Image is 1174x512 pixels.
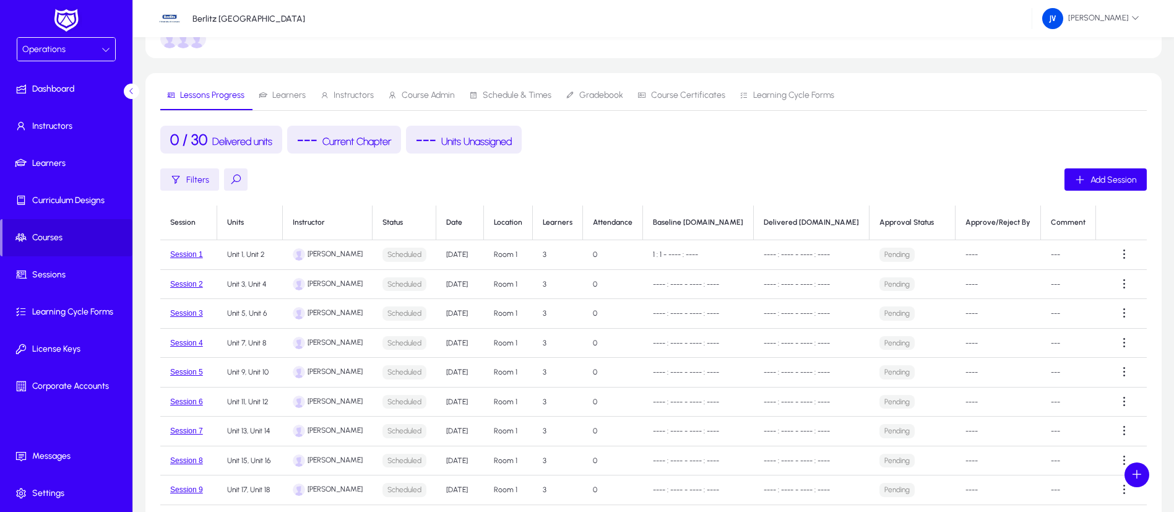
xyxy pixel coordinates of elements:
[293,366,305,378] img: default-user.png
[293,248,305,261] img: default-user.png
[283,270,373,300] td: [PERSON_NAME]
[436,358,484,388] td: [DATE]
[446,218,462,227] div: Date
[1051,339,1060,347] ui-rich-text-field: ---
[754,475,870,505] td: ---- : ---- - ---- : ----
[956,240,1041,270] td: ----
[533,329,583,358] td: 3
[170,368,203,376] button: Session 5
[583,206,643,240] th: Attendance
[2,120,135,132] span: Instructors
[217,417,283,446] td: Unit 13, Unit 14
[956,206,1041,240] th: Approve/Reject By
[334,91,374,100] span: Instructors
[1090,175,1137,185] span: Add Session
[283,388,373,417] td: [PERSON_NAME]
[436,240,484,270] td: [DATE]
[293,278,305,290] img: default-user.png
[2,145,135,182] a: Learners
[170,218,196,227] div: Session
[293,425,305,437] img: default-user.png
[1051,250,1060,259] ui-rich-text-field: ---
[754,206,870,240] th: Delivered [DOMAIN_NAME]
[382,395,426,409] p: Scheduled
[494,339,517,347] app-course-session-cell-with-validation: Room 1
[533,270,583,300] td: 3
[494,368,517,376] app-course-session-cell-with-validation: Room 1
[2,450,135,462] span: Messages
[212,136,272,147] span: Delivered units
[494,456,517,465] app-course-session-cell-with-validation: Room 1
[879,306,915,321] p: Pending
[1051,397,1060,406] ui-rich-text-field: ---
[2,438,135,475] a: Messages
[956,270,1041,300] td: ----
[754,240,870,270] td: ---- : ---- - ---- : ----
[170,250,203,259] button: Session 1
[583,240,643,270] td: 0
[483,91,551,100] span: Schedule & Times
[170,280,203,289] button: Session 2
[643,417,754,446] td: ---- : ---- - ---- : ----
[2,269,135,281] span: Sessions
[293,396,305,408] img: default-user.png
[382,365,426,380] p: Scheduled
[293,218,325,227] div: Instructor
[283,446,373,476] td: [PERSON_NAME]
[192,14,305,24] p: Berlitz [GEOGRAPHIC_DATA]
[436,299,484,329] td: [DATE]
[322,136,391,147] span: Current Chapter
[753,91,834,100] span: Learning Cycle Forms
[583,475,643,505] td: 0
[2,343,135,355] span: License Keys
[2,331,135,368] a: License Keys
[2,194,135,207] span: Curriculum Designs
[272,91,306,100] span: Learners
[754,329,870,358] td: ---- : ---- - ---- : ----
[217,446,283,476] td: Unit 15, Unit 16
[217,299,283,329] td: Unit 5, Unit 6
[2,108,135,145] a: Instructors
[754,358,870,388] td: ---- : ---- - ---- : ----
[160,126,282,154] app-course-progress-card: Delivered units
[643,270,754,300] td: ---- : ---- - ---- : ----
[494,397,517,406] app-course-session-cell-with-validation: Room 1
[879,218,934,227] div: Approval Status
[533,446,583,476] td: 3
[583,329,643,358] td: 0
[2,306,135,318] span: Learning Cycle Forms
[956,358,1041,388] td: ----
[533,299,583,329] td: 3
[2,256,135,293] a: Sessions
[879,218,945,227] div: Approval Status
[293,484,305,496] img: default-user.png
[217,388,283,417] td: Unit 11, Unit 12
[583,388,643,417] td: 0
[2,368,135,405] a: Corporate Accounts
[643,240,754,270] td: 1 : 1 - ---- : ----
[643,329,754,358] td: ---- : ---- - ---- : ----
[754,446,870,476] td: ---- : ---- - ---- : ----
[160,30,179,48] img: Michela Bernacca
[583,446,643,476] td: 0
[1042,8,1063,29] img: 161.png
[754,388,870,417] td: ---- : ---- - ---- : ----
[22,44,66,54] span: Operations
[754,417,870,446] td: ---- : ---- - ---- : ----
[533,206,583,240] th: Learners
[956,446,1041,476] td: ----
[186,175,209,185] span: Filters
[754,299,870,329] td: ---- : ---- - ---- : ----
[170,309,203,318] button: Session 3
[2,182,135,219] a: Curriculum Designs
[879,424,915,438] p: Pending
[382,277,426,292] p: Scheduled
[1051,456,1060,465] ui-rich-text-field: ---
[217,240,283,270] td: Unit 1, Unit 2
[879,248,915,262] p: Pending
[533,475,583,505] td: 3
[651,91,725,100] span: Course Certificates
[879,395,915,409] p: Pending
[956,475,1041,505] td: ----
[879,483,915,497] p: Pending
